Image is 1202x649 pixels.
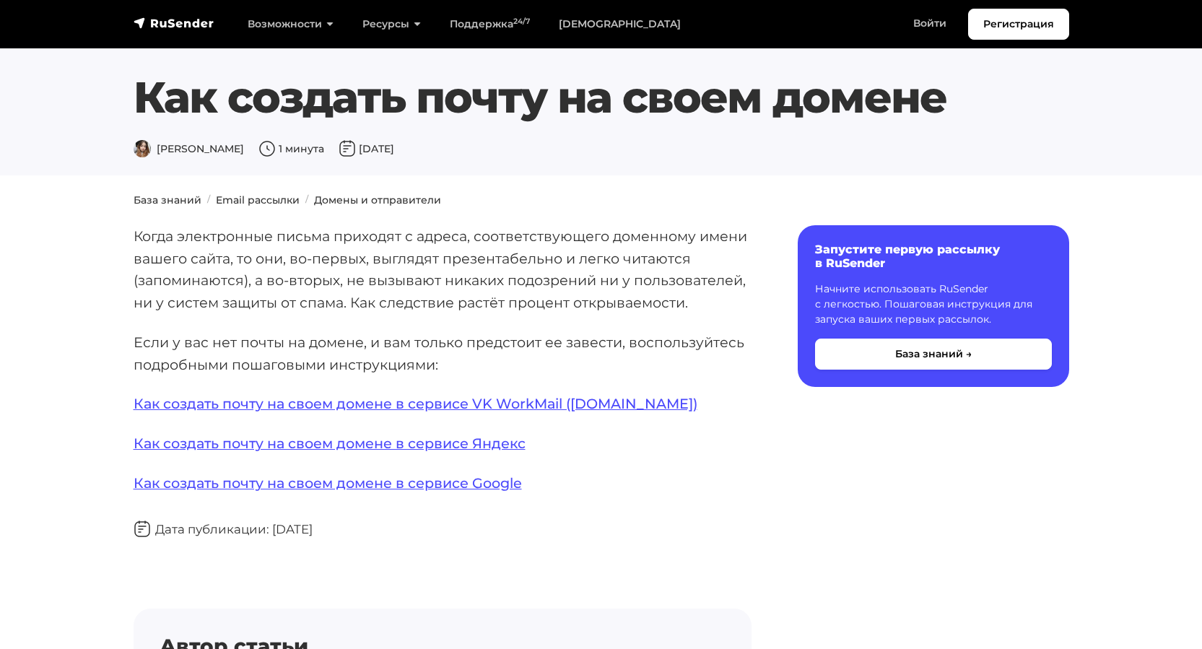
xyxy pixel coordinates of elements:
img: RuSender [134,16,214,30]
a: Запустите первую рассылку в RuSender Начните использовать RuSender с легкостью. Пошаговая инструк... [798,225,1069,387]
a: Как создать почту на своем домене в сервисе Яндекс [134,435,526,452]
h6: Запустите первую рассылку в RuSender [815,243,1052,270]
p: Когда электронные письма приходят с адреса, соответствующего доменному имени вашего сайта, то они... [134,225,752,314]
p: Если у вас нет почты на домене, и вам только предстоит ее завести, воспользуйтесь подробными поша... [134,331,752,375]
a: Email рассылки [216,193,300,206]
sup: 24/7 [513,17,530,26]
button: База знаний → [815,339,1052,370]
span: 1 минута [258,142,324,155]
span: [DATE] [339,142,394,155]
img: Дата публикации [339,140,356,157]
p: Начните использовать RuSender с легкостью. Пошаговая инструкция для запуска ваших первых рассылок. [815,282,1052,327]
a: Возможности [233,9,348,39]
a: Ресурсы [348,9,435,39]
a: Войти [899,9,961,38]
span: [PERSON_NAME] [134,142,244,155]
img: Время чтения [258,140,276,157]
a: Как создать почту на своем домене в сервисе Google [134,474,522,492]
a: Поддержка24/7 [435,9,544,39]
h1: Как создать почту на своем домене [134,71,1069,123]
a: Регистрация [968,9,1069,40]
a: [DEMOGRAPHIC_DATA] [544,9,695,39]
nav: breadcrumb [125,193,1078,208]
a: База знаний [134,193,201,206]
a: Домены и отправители [314,193,441,206]
span: Дата публикации: [DATE] [134,522,313,536]
img: Дата публикации [134,520,151,538]
a: Как создать почту на своем домене в сервисе VK WorkMail ([DOMAIN_NAME]) [134,395,697,412]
